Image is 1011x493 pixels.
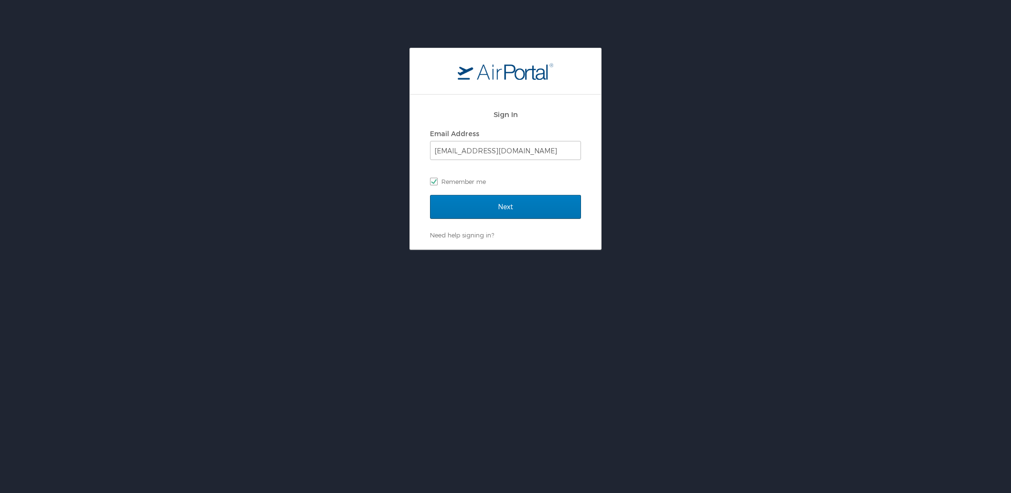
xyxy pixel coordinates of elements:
h2: Sign In [430,109,581,120]
label: Email Address [430,129,479,138]
label: Remember me [430,174,581,189]
img: logo [458,63,553,80]
input: Next [430,195,581,219]
a: Need help signing in? [430,231,494,239]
